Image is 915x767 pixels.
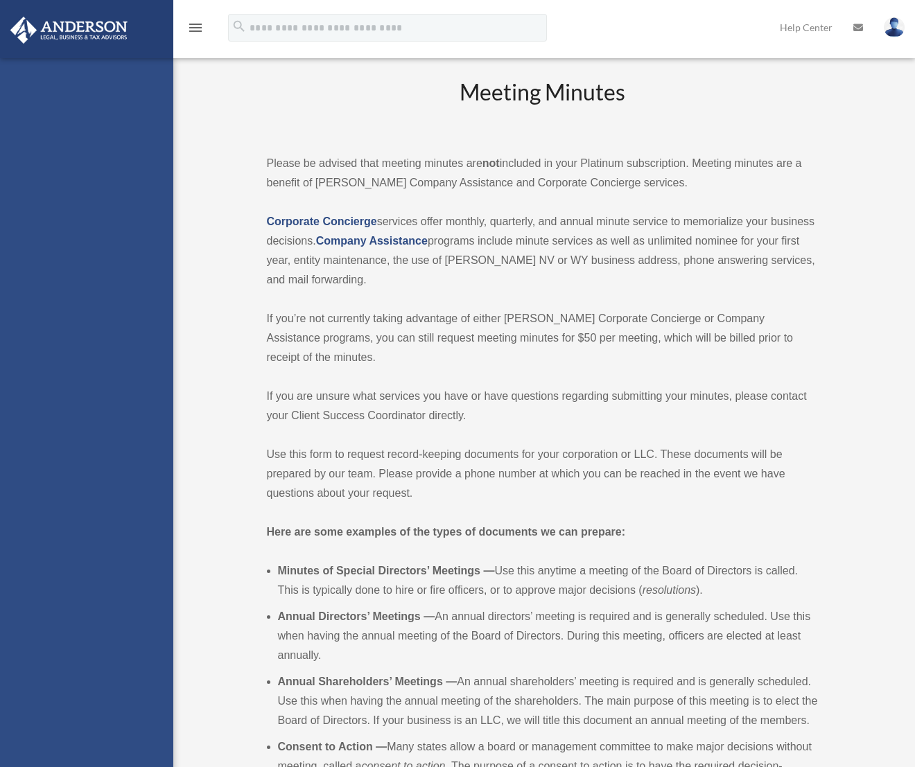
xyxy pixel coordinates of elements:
[884,17,905,37] img: User Pic
[267,154,819,193] p: Please be advised that meeting minutes are included in your Platinum subscription. Meeting minute...
[278,672,819,730] li: An annual shareholders’ meeting is required and is generally scheduled. Use this when having the ...
[267,77,819,134] h2: Meeting Minutes
[316,235,428,247] a: Company Assistance
[267,445,819,503] p: Use this form to request record-keeping documents for your corporation or LLC. These documents wi...
[482,157,500,169] strong: not
[278,565,495,576] b: Minutes of Special Directors’ Meetings —
[187,24,204,36] a: menu
[278,607,819,665] li: An annual directors’ meeting is required and is generally scheduled. Use this when having the ann...
[267,387,819,425] p: If you are unsure what services you have or have questions regarding submitting your minutes, ple...
[278,676,458,687] b: Annual Shareholders’ Meetings —
[278,741,387,752] b: Consent to Action —
[187,19,204,36] i: menu
[267,309,819,367] p: If you’re not currently taking advantage of either [PERSON_NAME] Corporate Concierge or Company A...
[278,561,819,600] li: Use this anytime a meeting of the Board of Directors is called. This is typically done to hire or...
[643,584,696,596] em: resolutions
[6,17,132,44] img: Anderson Advisors Platinum Portal
[267,212,819,290] p: services offer monthly, quarterly, and annual minute service to memorialize your business decisio...
[267,526,626,538] strong: Here are some examples of the types of documents we can prepare:
[267,215,377,227] a: Corporate Concierge
[278,610,435,622] b: Annual Directors’ Meetings —
[232,19,247,34] i: search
